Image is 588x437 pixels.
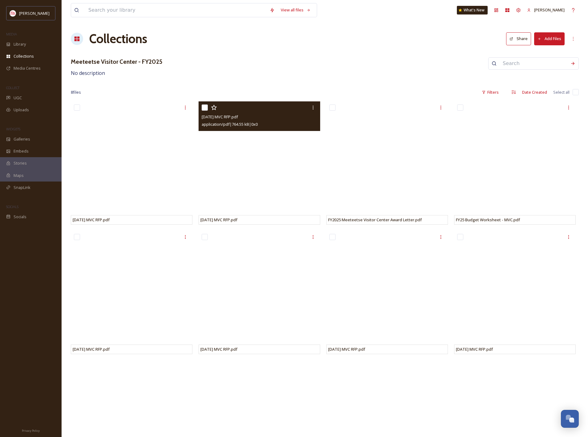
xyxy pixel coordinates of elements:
[10,10,16,16] img: images%20(1).png
[89,30,147,48] a: Collections
[22,427,40,434] a: Privacy Policy
[14,160,27,166] span: Stories
[519,86,550,98] div: Date Created
[73,217,110,223] span: [DATE] MVC RFP.pdf
[328,217,422,223] span: FY2025 Meeteetse Visitor Center Award Letter.pdf
[6,204,18,209] span: SOCIALS
[14,53,34,59] span: Collections
[14,136,30,142] span: Galleries
[456,217,520,223] span: FY25 Budget Worksheet - MVC.pdf
[22,429,40,433] span: Privacy Policy
[85,3,267,17] input: Search your library
[500,57,567,70] input: Search
[328,346,365,352] span: [DATE] MVC RFP.pdf
[71,57,162,66] h3: Meeteetse Visitor Center - FY2025
[506,32,531,45] button: Share
[71,70,105,76] span: No description
[14,148,29,154] span: Embeds
[6,85,19,90] span: COLLECT
[479,86,502,98] div: Filters
[14,95,22,101] span: UGC
[534,7,565,13] span: [PERSON_NAME]
[202,121,258,127] span: application/pdf | 764.55 kB | 0 x 0
[200,217,237,223] span: [DATE] MVC RFP.pdf
[14,65,41,71] span: Media Centres
[6,32,17,36] span: MEDIA
[200,346,237,352] span: [DATE] MVC RFP.pdf
[456,346,493,352] span: [DATE] MVC RFP.pdf
[19,10,50,16] span: [PERSON_NAME]
[534,32,565,45] button: Add Files
[524,4,568,16] a: [PERSON_NAME]
[457,6,488,14] a: What's New
[14,107,29,113] span: Uploads
[561,410,579,428] button: Open Chat
[6,127,20,131] span: WIDGETS
[14,173,24,178] span: Maps
[71,89,81,95] span: 8 file s
[14,41,26,47] span: Library
[202,114,238,120] span: [DATE] MVC RFP.pdf
[14,214,26,220] span: Socials
[278,4,314,16] a: View all files
[553,89,570,95] span: Select all
[73,346,110,352] span: [DATE] MVC RFP.pdf
[14,185,30,190] span: SnapLink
